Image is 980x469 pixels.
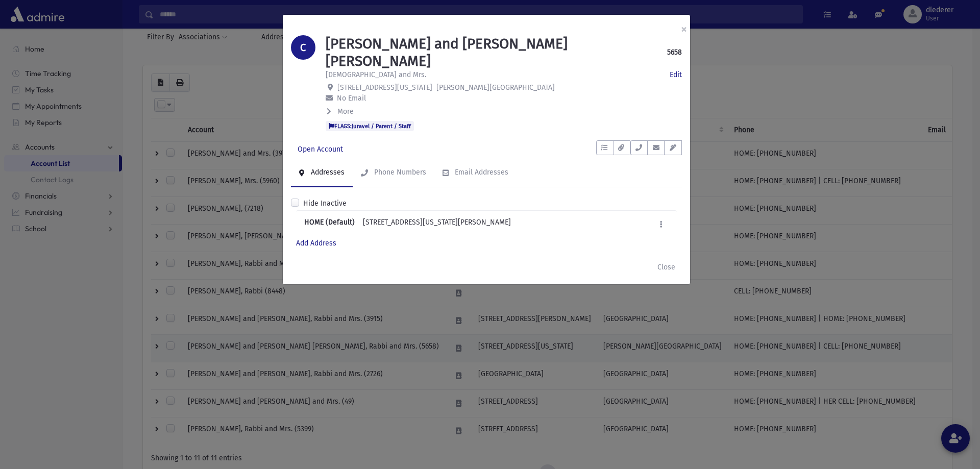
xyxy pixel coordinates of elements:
[436,83,555,92] span: [PERSON_NAME][GEOGRAPHIC_DATA]
[363,217,511,232] div: [STREET_ADDRESS][US_STATE][PERSON_NAME]
[673,15,695,43] button: ×
[291,159,353,187] a: Addresses
[337,107,354,116] span: More
[667,47,682,58] strong: 5658
[303,198,347,209] label: Hide Inactive
[296,239,336,248] a: Add Address
[304,217,355,232] b: HOME (Default)
[291,35,315,60] div: C
[326,35,667,69] h1: [PERSON_NAME] and [PERSON_NAME] [PERSON_NAME]
[337,83,432,92] span: [STREET_ADDRESS][US_STATE]
[453,168,508,177] div: Email Addresses
[434,159,517,187] a: Email Addresses
[326,106,355,117] button: More
[353,159,434,187] a: Phone Numbers
[291,140,350,159] a: Open Account
[326,121,414,131] span: FLAGS:Juravel / Parent / Staff
[372,168,426,177] div: Phone Numbers
[309,168,345,177] div: Addresses
[337,94,366,103] span: No Email
[670,69,682,80] a: Edit
[651,258,682,276] button: Close
[326,69,426,80] p: [DEMOGRAPHIC_DATA] and Mrs.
